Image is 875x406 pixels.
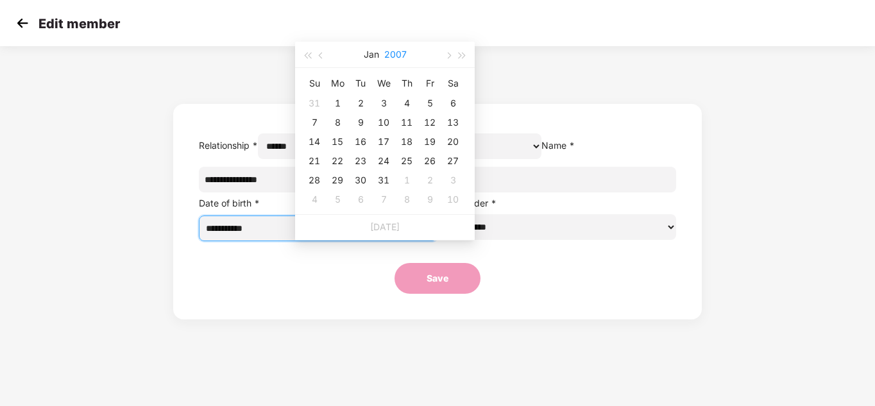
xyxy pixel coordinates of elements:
td: 2006-12-31 [303,94,326,113]
div: 29 [330,173,345,188]
label: Relationship * [199,140,258,151]
td: 2007-01-07 [303,113,326,132]
div: 1 [330,96,345,111]
td: 2007-02-10 [441,190,464,209]
label: Name * [541,140,575,151]
div: 23 [353,153,368,169]
div: 2 [422,173,437,188]
th: Su [303,73,326,94]
div: 31 [376,173,391,188]
td: 2007-02-06 [349,190,372,209]
td: 2007-01-26 [418,151,441,171]
td: 2007-01-28 [303,171,326,190]
div: 2 [353,96,368,111]
button: Jan [364,42,379,67]
div: 27 [445,153,461,169]
div: 9 [353,115,368,130]
td: 2007-01-24 [372,151,395,171]
td: 2007-02-01 [395,171,418,190]
div: 21 [307,153,322,169]
td: 2007-01-25 [395,151,418,171]
div: 4 [307,192,322,207]
td: 2007-02-09 [418,190,441,209]
button: 2007 [384,42,407,67]
div: 1 [399,173,414,188]
td: 2007-01-03 [372,94,395,113]
div: 7 [307,115,322,130]
label: Gender * [457,198,497,208]
td: 2007-01-31 [372,171,395,190]
td: 2007-01-06 [441,94,464,113]
div: 7 [376,192,391,207]
div: 30 [353,173,368,188]
td: 2007-01-13 [441,113,464,132]
div: 16 [353,134,368,149]
td: 2007-02-07 [372,190,395,209]
div: 18 [399,134,414,149]
div: 12 [422,115,437,130]
td: 2007-01-16 [349,132,372,151]
div: 13 [445,115,461,130]
td: 2007-01-04 [395,94,418,113]
td: 2007-02-02 [418,171,441,190]
th: Th [395,73,418,94]
div: 3 [445,173,461,188]
td: 2007-01-01 [326,94,349,113]
td: 2007-01-20 [441,132,464,151]
td: 2007-01-05 [418,94,441,113]
td: 2007-01-21 [303,151,326,171]
td: 2007-01-12 [418,113,441,132]
button: Save [395,263,480,294]
td: 2007-02-05 [326,190,349,209]
div: 4 [399,96,414,111]
div: 10 [376,115,391,130]
div: 5 [422,96,437,111]
div: 8 [330,115,345,130]
td: 2007-01-18 [395,132,418,151]
div: 26 [422,153,437,169]
td: 2007-01-14 [303,132,326,151]
td: 2007-01-27 [441,151,464,171]
td: 2007-01-09 [349,113,372,132]
div: 15 [330,134,345,149]
div: 10 [445,192,461,207]
div: 24 [376,153,391,169]
th: Sa [441,73,464,94]
div: 14 [307,134,322,149]
div: 11 [399,115,414,130]
td: 2007-01-29 [326,171,349,190]
label: Date of birth * [199,198,260,208]
th: Tu [349,73,372,94]
div: 3 [376,96,391,111]
th: Fr [418,73,441,94]
td: 2007-01-30 [349,171,372,190]
td: 2007-02-04 [303,190,326,209]
td: 2007-01-08 [326,113,349,132]
td: 2007-01-15 [326,132,349,151]
td: 2007-01-19 [418,132,441,151]
div: 8 [399,192,414,207]
td: 2007-01-23 [349,151,372,171]
th: We [372,73,395,94]
td: 2007-02-03 [441,171,464,190]
div: 6 [353,192,368,207]
div: 9 [422,192,437,207]
img: svg+xml;base64,PHN2ZyB4bWxucz0iaHR0cDovL3d3dy53My5vcmcvMjAwMC9zdmciIHdpZHRoPSIzMCIgaGVpZ2h0PSIzMC... [13,13,32,33]
td: 2007-01-17 [372,132,395,151]
div: 19 [422,134,437,149]
td: 2007-01-02 [349,94,372,113]
div: 5 [330,192,345,207]
div: 17 [376,134,391,149]
div: 31 [307,96,322,111]
div: 6 [445,96,461,111]
a: [DATE] [370,221,400,232]
div: 28 [307,173,322,188]
td: 2007-01-22 [326,151,349,171]
td: 2007-01-11 [395,113,418,132]
th: Mo [326,73,349,94]
div: 25 [399,153,414,169]
div: 20 [445,134,461,149]
td: 2007-01-10 [372,113,395,132]
div: 22 [330,153,345,169]
p: Edit member [38,16,120,31]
